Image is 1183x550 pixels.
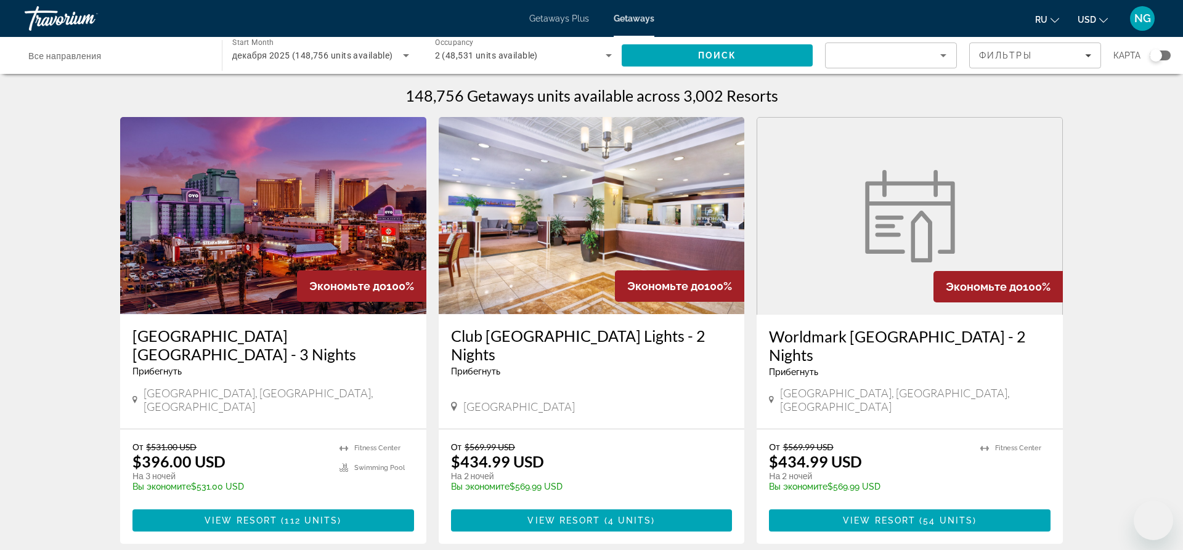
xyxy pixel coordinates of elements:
[769,442,779,452] span: От
[835,48,946,63] mat-select: Sort by
[132,482,191,491] span: Вы экономите
[435,38,474,47] span: Occupancy
[144,386,414,413] span: [GEOGRAPHIC_DATA], [GEOGRAPHIC_DATA], [GEOGRAPHIC_DATA]
[608,516,652,525] span: 4 units
[354,464,405,472] span: Swimming Pool
[132,366,182,376] span: Прибегнуть
[769,327,1051,364] a: Worldmark [GEOGRAPHIC_DATA] - 2 Nights
[132,326,414,363] a: [GEOGRAPHIC_DATA] [GEOGRAPHIC_DATA] - 3 Nights
[1134,12,1151,25] span: NG
[132,482,327,491] p: $531.00 USD
[132,509,414,532] button: View Resort(112 units)
[205,516,277,525] span: View Resort
[1078,10,1108,28] button: Change currency
[285,516,338,525] span: 112 units
[465,442,515,452] span: $569.99 USD
[1035,15,1047,25] span: ru
[451,366,500,376] span: Прибегнуть
[439,117,745,314] img: Club Wyndham Harbour Lights - 2 Nights
[769,482,827,491] span: Вы экономите
[622,44,813,67] button: Search
[614,14,654,23] a: Getaways
[698,51,737,60] span: Поиск
[463,400,575,413] span: [GEOGRAPHIC_DATA]
[405,86,778,105] h1: 148,756 Getaways units available across 3,002 Resorts
[923,516,973,525] span: 54 units
[451,452,544,471] p: $434.99 USD
[627,280,704,293] span: Экономьте до
[28,49,206,63] input: Select destination
[529,14,589,23] a: Getaways Plus
[28,51,102,61] span: Все направления
[1113,47,1140,64] span: карта
[969,42,1101,68] button: Filters
[1134,501,1173,540] iframe: Schaltfläche zum Öffnen des Messaging-Fensters
[1126,6,1158,31] button: User Menu
[757,117,1063,315] a: Worldmark San Diego Balboa Park - 2 Nights
[769,509,1051,532] button: View Resort(54 units)
[132,471,327,482] p: На 3 ночей
[916,516,977,525] span: ( )
[780,386,1051,413] span: [GEOGRAPHIC_DATA], [GEOGRAPHIC_DATA], [GEOGRAPHIC_DATA]
[1035,10,1059,28] button: Change language
[601,516,656,525] span: ( )
[783,442,834,452] span: $569.99 USD
[232,38,274,47] span: Start Month
[769,482,968,491] p: $569.99 USD
[120,117,426,314] img: OYO Hotel & Casino Las Vegas - 3 Nights
[451,442,461,452] span: От
[232,51,393,60] span: декабря 2025 (148,756 units available)
[451,326,733,363] a: Club [GEOGRAPHIC_DATA] Lights - 2 Nights
[946,280,1023,293] span: Экономьте до
[146,442,197,452] span: $531.00 USD
[527,516,600,525] span: View Resort
[435,51,538,60] span: 2 (48,531 units available)
[1078,15,1096,25] span: USD
[132,452,226,471] p: $396.00 USD
[933,271,1063,302] div: 100%
[843,516,916,525] span: View Resort
[25,2,148,34] a: Travorium
[769,452,862,471] p: $434.99 USD
[451,471,720,482] p: На 2 ночей
[309,280,386,293] span: Экономьте до
[858,170,962,262] img: Worldmark San Diego Balboa Park - 2 Nights
[297,270,426,302] div: 100%
[769,471,968,482] p: На 2 ночей
[132,442,143,452] span: От
[451,482,510,491] span: Вы экономите
[615,270,744,302] div: 100%
[995,444,1041,452] span: Fitness Center
[277,516,341,525] span: ( )
[451,509,733,532] button: View Resort(4 units)
[979,51,1032,60] span: Фильтры
[354,444,400,452] span: Fitness Center
[451,482,720,491] p: $569.99 USD
[769,367,818,377] span: Прибегнуть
